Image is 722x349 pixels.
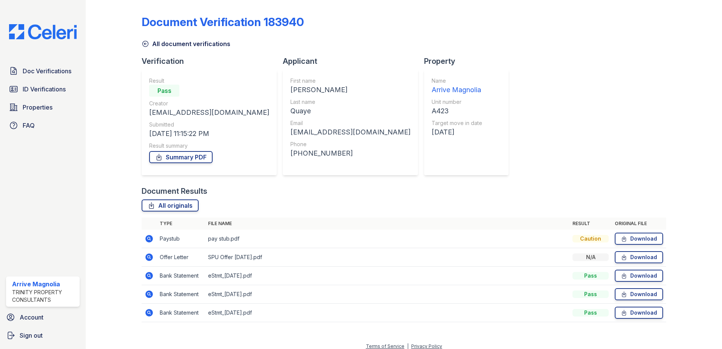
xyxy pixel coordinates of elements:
[569,218,612,230] th: Result
[366,343,404,349] a: Terms of Service
[572,309,609,317] div: Pass
[3,24,83,39] img: CE_Logo_Blue-a8612792a0a2168367f1c8372b55b34899dd931a85d93a1a3d3e32e68fde9ad4.png
[23,121,35,130] span: FAQ
[142,186,207,196] div: Document Results
[407,343,409,349] div: |
[290,119,410,127] div: Email
[432,119,482,127] div: Target move in date
[23,66,71,76] span: Doc Verifications
[23,103,52,112] span: Properties
[157,267,205,285] td: Bank Statement
[205,267,569,285] td: eStmt_[DATE].pdf
[149,142,269,150] div: Result summary
[149,85,179,97] div: Pass
[432,106,482,116] div: A423
[432,77,482,95] a: Name Arrive Magnolia
[6,118,80,133] a: FAQ
[615,270,663,282] a: Download
[149,121,269,128] div: Submitted
[157,218,205,230] th: Type
[149,107,269,118] div: [EMAIL_ADDRESS][DOMAIN_NAME]
[205,248,569,267] td: SPU Offer [DATE].pdf
[157,230,205,248] td: Paystub
[572,253,609,261] div: N/A
[3,328,83,343] a: Sign out
[290,141,410,148] div: Phone
[142,39,230,48] a: All document verifications
[432,98,482,106] div: Unit number
[290,77,410,85] div: First name
[157,248,205,267] td: Offer Letter
[205,285,569,304] td: eStmt_[DATE].pdf
[572,272,609,280] div: Pass
[432,77,482,85] div: Name
[283,56,424,66] div: Applicant
[290,98,410,106] div: Last name
[615,233,663,245] a: Download
[6,63,80,79] a: Doc Verifications
[432,127,482,137] div: [DATE]
[205,304,569,322] td: eStmt_[DATE].pdf
[290,106,410,116] div: Quaye
[205,230,569,248] td: pay stub.pdf
[149,151,213,163] a: Summary PDF
[615,251,663,263] a: Download
[149,128,269,139] div: [DATE] 11:15:22 PM
[432,85,482,95] div: Arrive Magnolia
[290,148,410,159] div: [PHONE_NUMBER]
[157,285,205,304] td: Bank Statement
[12,280,77,289] div: Arrive Magnolia
[149,77,269,85] div: Result
[290,127,410,137] div: [EMAIL_ADDRESS][DOMAIN_NAME]
[142,15,304,29] div: Document Verification 183940
[20,313,43,322] span: Account
[23,85,66,94] span: ID Verifications
[572,290,609,298] div: Pass
[149,100,269,107] div: Creator
[6,100,80,115] a: Properties
[6,82,80,97] a: ID Verifications
[20,331,43,340] span: Sign out
[424,56,515,66] div: Property
[157,304,205,322] td: Bank Statement
[3,310,83,325] a: Account
[12,289,77,304] div: Trinity Property Consultants
[615,288,663,300] a: Download
[612,218,666,230] th: Original file
[615,307,663,319] a: Download
[142,56,283,66] div: Verification
[205,218,569,230] th: File name
[572,235,609,242] div: Caution
[290,85,410,95] div: [PERSON_NAME]
[411,343,442,349] a: Privacy Policy
[142,199,199,212] a: All originals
